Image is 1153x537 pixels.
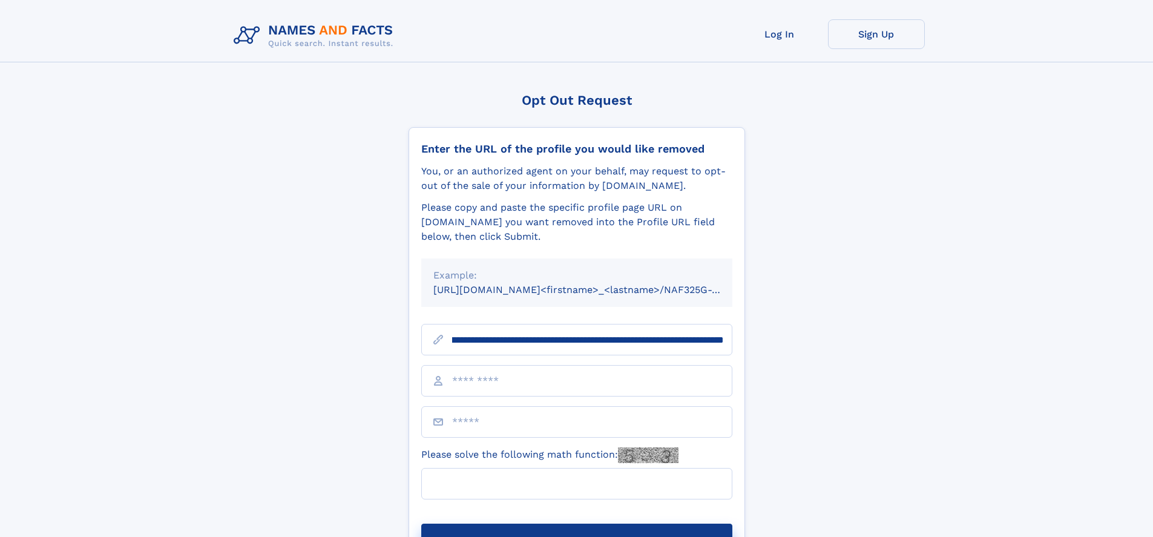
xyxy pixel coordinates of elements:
[421,164,732,193] div: You, or an authorized agent on your behalf, may request to opt-out of the sale of your informatio...
[433,284,755,295] small: [URL][DOMAIN_NAME]<firstname>_<lastname>/NAF325G-xxxxxxxx
[731,19,828,49] a: Log In
[229,19,403,52] img: Logo Names and Facts
[421,447,678,463] label: Please solve the following math function:
[409,93,745,108] div: Opt Out Request
[421,200,732,244] div: Please copy and paste the specific profile page URL on [DOMAIN_NAME] you want removed into the Pr...
[828,19,925,49] a: Sign Up
[433,268,720,283] div: Example:
[421,142,732,156] div: Enter the URL of the profile you would like removed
